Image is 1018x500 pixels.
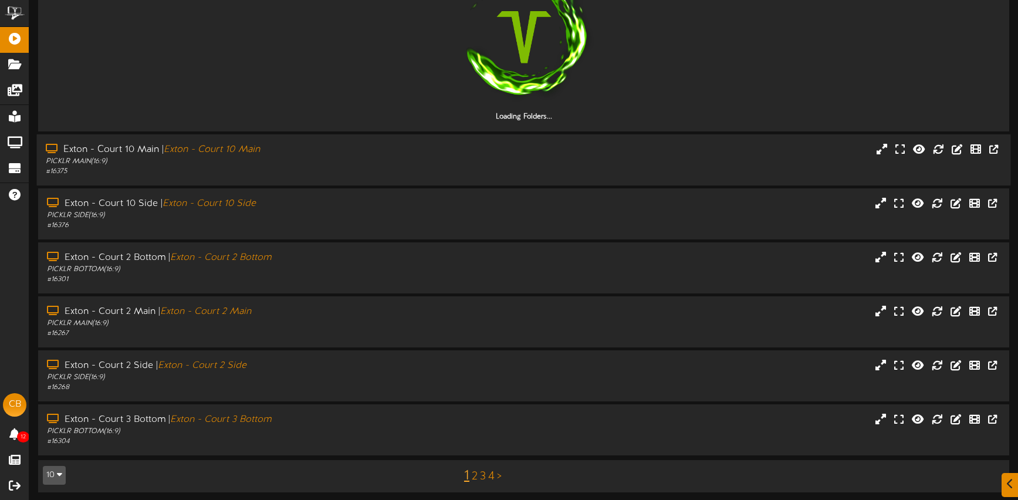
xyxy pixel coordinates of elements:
div: PICKLR BOTTOM ( 16:9 ) [47,427,434,437]
div: PICKLR SIDE ( 16:9 ) [47,373,434,383]
div: Exton - Court 10 Main | [46,143,434,157]
div: PICKLR MAIN ( 16:9 ) [46,156,434,166]
div: # 16375 [46,167,434,177]
i: Exton - Court 10 Main [164,144,259,155]
div: # 16301 [47,275,434,285]
div: # 16267 [47,329,434,339]
div: Exton - Court 2 Main | [47,305,434,319]
span: 12 [17,431,29,442]
div: Exton - Court 3 Bottom | [47,413,434,427]
div: PICKLR SIDE ( 16:9 ) [47,211,434,221]
a: > [497,470,502,483]
div: Exton - Court 2 Bottom | [47,251,434,265]
div: # 16268 [47,383,434,393]
div: # 16304 [47,437,434,447]
a: 3 [480,470,486,483]
i: Exton - Court 10 Side [163,198,256,209]
button: 10 [43,466,66,485]
div: PICKLR MAIN ( 16:9 ) [47,319,434,329]
div: Exton - Court 2 Side | [47,359,434,373]
div: Exton - Court 10 Side | [47,197,434,211]
a: 2 [472,470,478,483]
a: 4 [488,470,495,483]
i: Exton - Court 3 Bottom [170,414,271,425]
div: PICKLR BOTTOM ( 16:9 ) [47,265,434,275]
i: Exton - Court 2 Side [158,360,246,371]
i: Exton - Court 2 Bottom [170,252,271,263]
div: CB [3,393,26,417]
strong: Loading Folders... [496,113,552,121]
a: 1 [464,468,469,484]
i: Exton - Court 2 Main [160,306,251,317]
div: # 16376 [47,221,434,231]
